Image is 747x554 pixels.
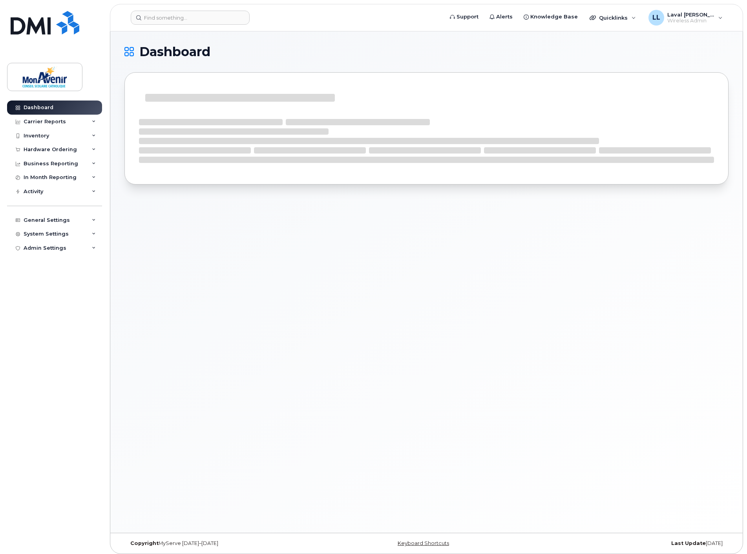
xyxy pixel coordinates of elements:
strong: Copyright [130,540,159,546]
strong: Last Update [671,540,706,546]
div: [DATE] [527,540,729,547]
span: Dashboard [139,46,210,58]
div: MyServe [DATE]–[DATE] [124,540,326,547]
a: Keyboard Shortcuts [398,540,449,546]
